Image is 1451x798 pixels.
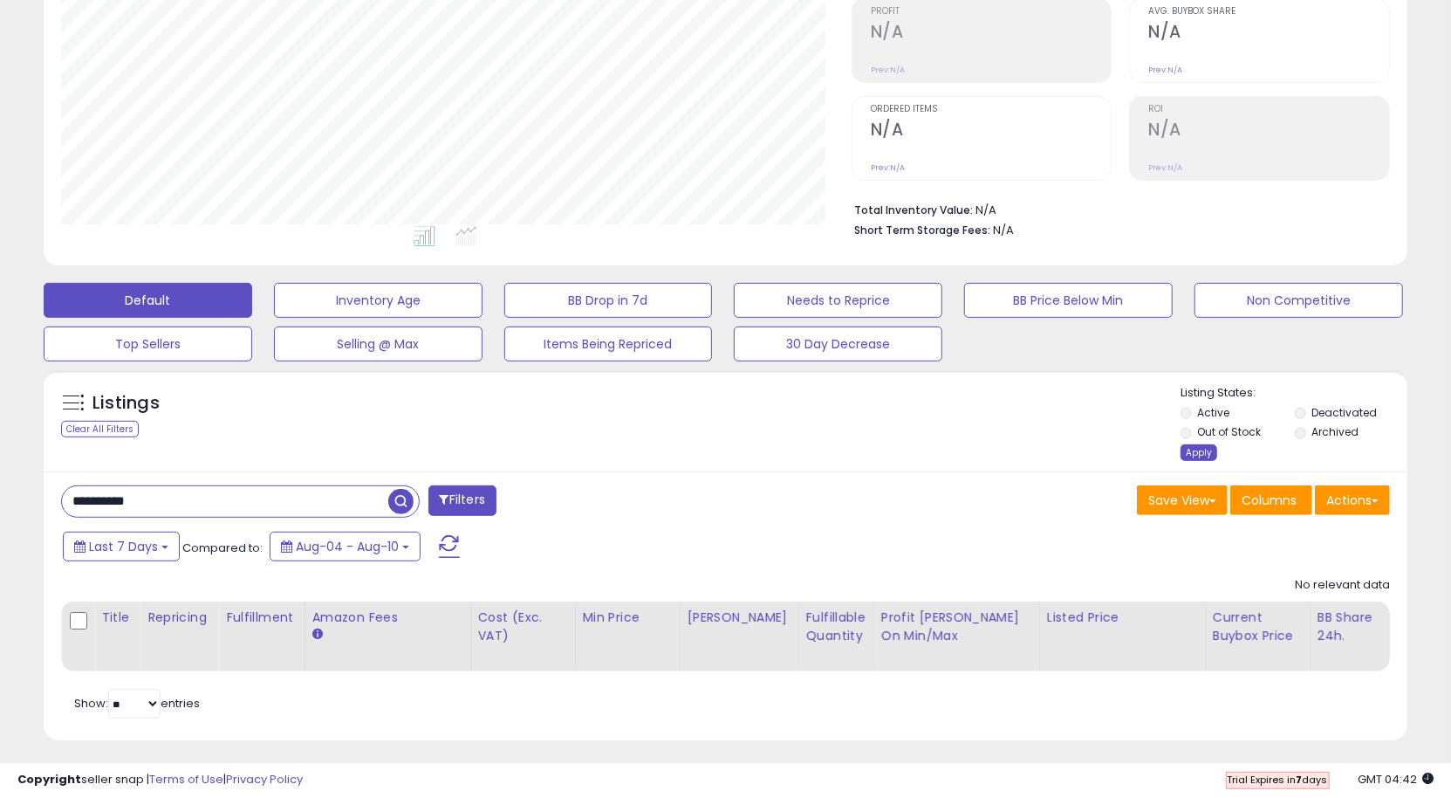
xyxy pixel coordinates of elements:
[1148,7,1389,17] span: Avg. Buybox Share
[1242,492,1297,509] span: Columns
[1148,65,1182,75] small: Prev: N/A
[89,538,158,555] span: Last 7 Days
[1181,385,1407,402] p: Listing States:
[296,538,399,555] span: Aug-04 - Aug-10
[61,421,139,437] div: Clear All Filters
[1198,405,1230,420] label: Active
[1181,444,1217,461] div: Apply
[854,203,973,217] b: Total Inventory Value:
[1297,773,1303,787] b: 7
[1137,485,1228,515] button: Save View
[1358,771,1434,788] span: 2025-08-18 04:42 GMT
[854,198,1377,219] li: N/A
[226,771,303,788] a: Privacy Policy
[964,283,1173,318] button: BB Price Below Min
[583,609,673,627] div: Min Price
[1148,22,1389,45] h2: N/A
[504,327,713,361] button: Items Being Repriced
[1230,485,1312,515] button: Columns
[182,540,263,556] span: Compared to:
[1318,609,1381,645] div: BB Share 24h.
[44,283,252,318] button: Default
[1295,577,1390,594] div: No relevant data
[101,609,133,627] div: Title
[1148,105,1389,114] span: ROI
[274,283,483,318] button: Inventory Age
[1315,485,1390,515] button: Actions
[871,105,1112,114] span: Ordered Items
[871,7,1112,17] span: Profit
[1194,283,1403,318] button: Non Competitive
[312,609,463,627] div: Amazon Fees
[92,391,160,416] h5: Listings
[312,627,323,643] small: Amazon Fees.
[1311,424,1359,439] label: Archived
[881,609,1032,645] div: Profit [PERSON_NAME] on Min/Max
[1311,405,1377,420] label: Deactivated
[688,609,791,627] div: [PERSON_NAME]
[993,222,1014,238] span: N/A
[270,532,421,561] button: Aug-04 - Aug-10
[147,609,211,627] div: Repricing
[873,602,1039,671] th: The percentage added to the cost of goods (COGS) that forms the calculator for Min & Max prices.
[17,771,81,788] strong: Copyright
[1228,773,1328,787] span: Trial Expires in days
[734,283,942,318] button: Needs to Reprice
[74,695,200,712] span: Show: entries
[871,22,1112,45] h2: N/A
[1213,609,1303,645] div: Current Buybox Price
[1047,609,1198,627] div: Listed Price
[478,609,568,645] div: Cost (Exc. VAT)
[871,120,1112,143] h2: N/A
[1198,424,1262,439] label: Out of Stock
[63,532,180,561] button: Last 7 Days
[1148,162,1182,173] small: Prev: N/A
[428,485,496,516] button: Filters
[44,327,252,361] button: Top Sellers
[854,223,990,237] b: Short Term Storage Fees:
[1148,120,1389,143] h2: N/A
[504,283,713,318] button: BB Drop in 7d
[806,609,866,645] div: Fulfillable Quantity
[226,609,297,627] div: Fulfillment
[17,772,303,788] div: seller snap | |
[871,65,905,75] small: Prev: N/A
[274,327,483,361] button: Selling @ Max
[871,162,905,173] small: Prev: N/A
[149,771,223,788] a: Terms of Use
[734,327,942,361] button: 30 Day Decrease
